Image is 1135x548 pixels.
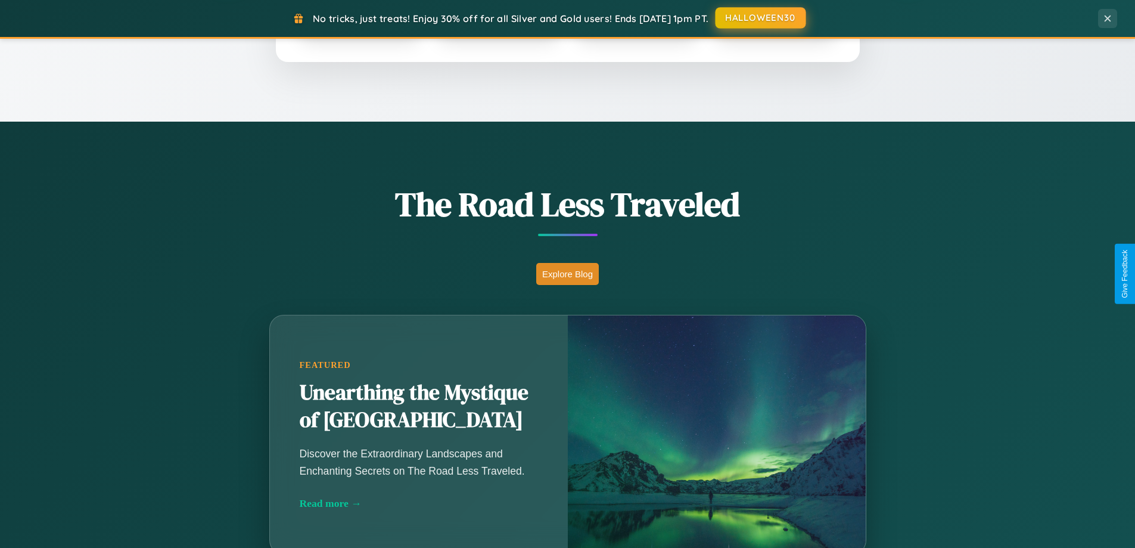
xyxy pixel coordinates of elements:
span: No tricks, just treats! Enjoy 30% off for all Silver and Gold users! Ends [DATE] 1pm PT. [313,13,708,24]
h1: The Road Less Traveled [210,181,925,227]
div: Give Feedback [1121,250,1129,298]
button: Explore Blog [536,263,599,285]
h2: Unearthing the Mystique of [GEOGRAPHIC_DATA] [300,379,538,434]
p: Discover the Extraordinary Landscapes and Enchanting Secrets on The Road Less Traveled. [300,445,538,479]
button: HALLOWEEN30 [716,7,806,29]
div: Featured [300,360,538,370]
div: Read more → [300,497,538,510]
